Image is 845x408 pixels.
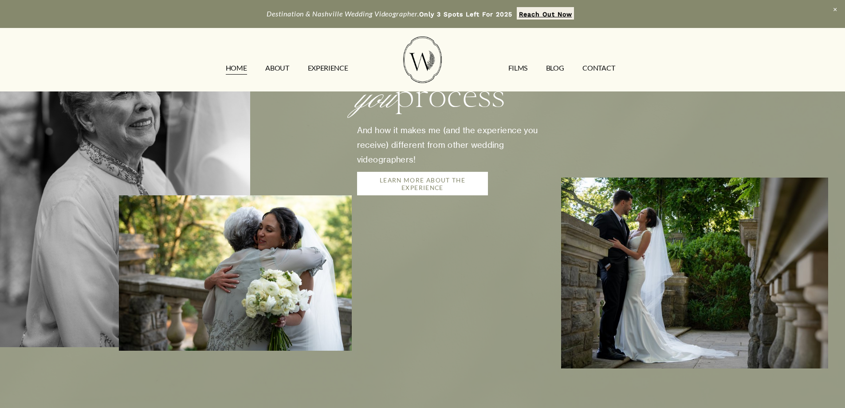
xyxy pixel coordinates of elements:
[226,61,247,75] a: HOME
[546,61,564,75] a: Blog
[508,61,527,75] a: FILMS
[403,36,441,83] img: Wild Fern Weddings
[265,61,289,75] a: ABOUT
[582,61,615,75] a: CONTACT
[357,123,556,167] p: And how it makes me (and the experience you receive) different from other wedding videographers!
[308,61,348,75] a: EXPERIENCE
[357,38,595,117] em: true-to-you
[519,11,572,18] strong: Reach Out Now
[357,172,488,195] a: LEARN MORE ABOUT THE EXPERIENCE
[517,7,574,20] a: Reach Out Now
